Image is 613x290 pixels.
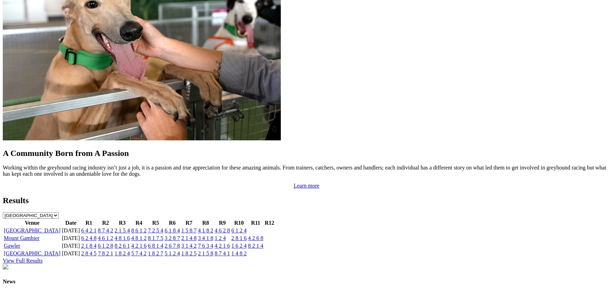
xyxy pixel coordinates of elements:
[3,149,610,158] h2: A Community Born from A Passion
[62,227,80,234] td: [DATE]
[148,250,163,256] a: 1 8 2 7
[4,250,60,256] a: [GEOGRAPHIC_DATA]
[181,227,197,233] a: 1 5 8 7
[98,235,113,241] a: 4 6 1 2
[4,235,40,241] a: Mount Gambier
[231,243,247,249] a: 1 6 2 4
[231,227,247,233] a: 6 1 2 4
[62,219,80,226] th: Date
[3,258,43,264] a: View Full Results
[165,227,180,233] a: 6 1 8 4
[165,250,180,256] a: 5 1 2 4
[3,279,610,285] h4: News
[148,227,163,233] a: 7 2 5 4
[3,219,61,226] th: Venue
[181,219,197,226] th: R7
[198,219,214,226] th: R8
[215,227,230,233] a: 4 6 2 8
[81,219,97,226] th: R1
[248,235,263,241] a: 4 2 6 8
[81,243,97,249] a: 2 1 8 4
[81,235,97,241] a: 6 2 4 8
[81,227,97,233] a: 6 4 2 1
[4,227,60,233] a: [GEOGRAPHIC_DATA]
[131,227,147,233] a: 8 6 1 2
[231,250,247,256] a: 1 4 8 2
[81,250,97,256] a: 2 8 4 5
[98,227,113,233] a: 8 7 4 2
[264,219,275,226] th: R12
[3,264,8,270] img: chasers_homepage.jpg
[115,235,130,241] a: 4 8 1 6
[62,242,80,249] td: [DATE]
[198,235,213,241] a: 3 4 1 8
[248,243,263,249] a: 8 2 1 4
[181,243,197,249] a: 3 1 4 2
[181,235,197,241] a: 2 1 4 8
[131,219,147,226] th: R4
[148,235,163,241] a: 8 1 7 5
[214,219,230,226] th: R9
[98,219,114,226] th: R2
[3,165,610,177] p: Working within the greyhound racing industry isn’t just a job, it is a passion and true appreciat...
[248,219,264,226] th: R11
[198,250,213,256] a: 2 1 5 8
[231,219,247,226] th: R10
[148,219,164,226] th: R5
[215,243,230,249] a: 4 2 1 6
[131,243,147,249] a: 4 2 1 6
[215,235,226,241] a: 1 2 4
[115,243,130,249] a: 8 2 6 1
[62,235,80,242] td: [DATE]
[131,250,147,256] a: 5 7 4 2
[231,235,247,241] a: 2 8 1 6
[115,250,130,256] a: 1 8 2 4
[98,243,113,249] a: 6 1 2 8
[131,235,147,241] a: 4 8 1 2
[294,183,319,189] a: Learn more
[98,250,113,256] a: 7 8 2 1
[198,227,213,233] a: 4 1 8 2
[3,196,610,205] h2: Results
[148,243,163,249] a: 6 8 1 4
[165,235,180,241] a: 3 2 8 7
[115,227,130,233] a: 2 1 5 4
[181,250,197,256] a: 1 8 2 5
[165,243,180,249] a: 2 6 7 8
[164,219,180,226] th: R6
[114,219,130,226] th: R3
[198,243,213,249] a: 7 6 3 4
[62,250,80,257] td: [DATE]
[4,243,20,249] a: Gawler
[215,250,230,256] a: 8 7 4 1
